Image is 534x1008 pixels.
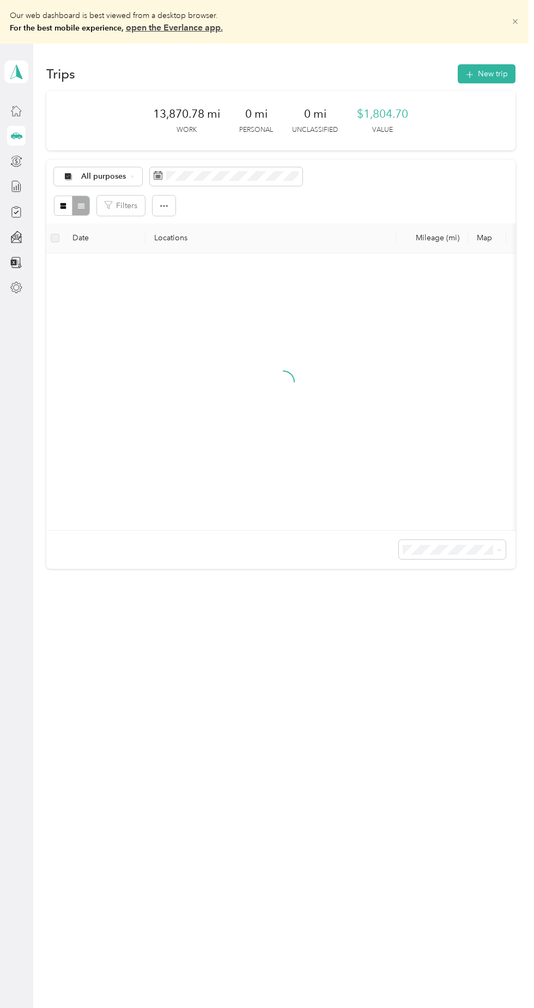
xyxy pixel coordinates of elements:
span: $1,804.70 [357,106,408,122]
button: Filters [97,196,145,216]
p: Unclassified [292,125,338,135]
p: Work [177,125,197,135]
p: Personal [239,125,273,135]
span: 0 mi [245,106,268,122]
th: Map [468,223,506,253]
iframe: Everlance-gr Chat Button Frame [473,947,534,1008]
th: Date [64,223,145,253]
th: Mileage (mi) [396,223,468,253]
p: Value [372,125,393,135]
span: 0 mi [304,106,326,122]
button: New trip [458,64,515,83]
b: For the best mobile experience, [10,23,223,33]
span: 13,870.78 mi [153,106,220,122]
a: open the Everlance app. [126,22,223,33]
span: All purposes [81,173,126,180]
th: Locations [145,223,396,253]
p: Our web dashboard is best viewed from a desktop browser. [10,10,223,34]
h1: Trips [46,68,75,80]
